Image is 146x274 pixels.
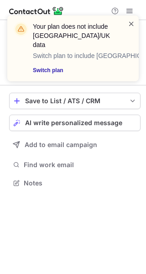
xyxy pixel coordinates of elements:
[25,119,122,126] span: AI write personalized message
[24,179,137,187] span: Notes
[33,22,117,49] header: Your plan does not include [GEOGRAPHIC_DATA]/UK data
[9,177,141,190] button: Notes
[9,93,141,109] button: save-profile-one-click
[25,97,125,105] div: Save to List / ATS / CRM
[9,115,141,131] button: AI write personalized message
[14,22,28,37] img: warning
[33,66,117,75] a: Switch plan
[25,141,97,148] span: Add to email campaign
[9,5,64,16] img: ContactOut v5.3.10
[24,161,137,169] span: Find work email
[9,137,141,153] button: Add to email campaign
[9,158,141,171] button: Find work email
